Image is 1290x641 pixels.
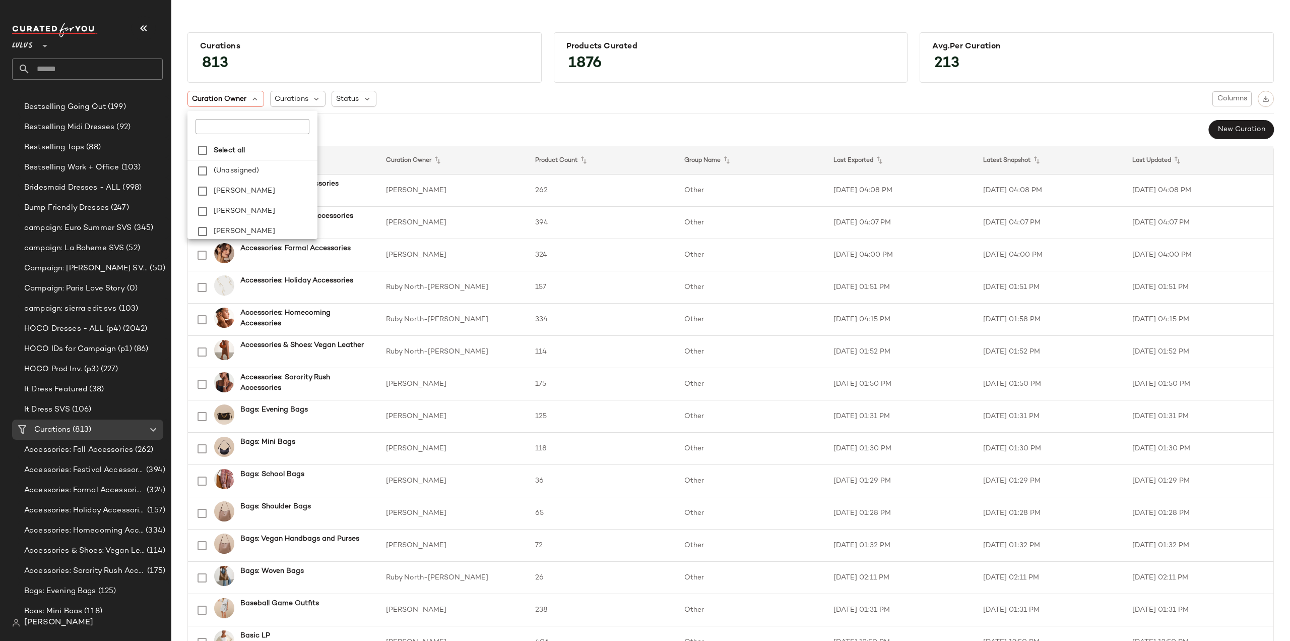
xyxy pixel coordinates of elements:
[24,343,132,355] span: HOCO IDs for Campaign (p1)
[117,303,139,315] span: (103)
[12,23,98,37] img: cfy_white_logo.C9jOOHJF.svg
[527,271,676,304] td: 157
[200,42,529,51] div: Curations
[825,594,975,626] td: [DATE] 01:31 PM
[1124,304,1273,336] td: [DATE] 04:15 PM
[24,303,117,315] span: campaign: sierra edit svs
[1124,368,1273,400] td: [DATE] 01:50 PM
[240,534,359,544] b: Bags: Vegan Handbags and Purses
[24,243,124,254] span: campaign: La Boheme SVS
[133,444,153,456] span: (262)
[825,497,975,530] td: [DATE] 01:28 PM
[975,271,1124,304] td: [DATE] 01:51 PM
[24,222,132,234] span: campaign: Euro Summer SVS
[825,174,975,207] td: [DATE] 04:08 PM
[24,464,144,476] span: Accessories: Festival Accessories
[240,469,304,480] b: Bags: School Bags
[24,606,82,617] span: Bags: Mini Bags
[1124,336,1273,368] td: [DATE] 01:52 PM
[825,433,975,465] td: [DATE] 01:30 PM
[240,437,295,447] b: Bags: Mini Bags
[24,263,148,274] span: Campaign: [PERSON_NAME] SVS
[825,146,975,174] th: Last Exported
[676,530,825,562] td: Other
[676,271,825,304] td: Other
[825,271,975,304] td: [DATE] 01:51 PM
[24,485,145,496] span: Accessories: Formal Accessories
[1124,207,1273,239] td: [DATE] 04:07 PM
[214,201,275,221] span: [PERSON_NAME]
[24,122,114,133] span: Bestselling Midi Dresses
[24,101,106,113] span: Bestselling Going Out
[87,384,104,395] span: (38)
[145,545,165,557] span: (114)
[975,530,1124,562] td: [DATE] 01:32 PM
[1124,271,1273,304] td: [DATE] 01:51 PM
[975,497,1124,530] td: [DATE] 01:28 PM
[1124,594,1273,626] td: [DATE] 01:31 PM
[24,323,121,335] span: HOCO Dresses - ALL (p4)
[975,336,1124,368] td: [DATE] 01:52 PM
[676,400,825,433] td: Other
[124,243,140,254] span: (52)
[114,122,131,133] span: (92)
[825,530,975,562] td: [DATE] 01:32 PM
[975,594,1124,626] td: [DATE] 01:31 PM
[975,400,1124,433] td: [DATE] 01:31 PM
[214,404,234,425] img: 2682711_02_front_2025-08-19.jpg
[676,336,825,368] td: Other
[240,598,319,609] b: Baseball Game Outfits
[527,174,676,207] td: 262
[1212,91,1252,106] button: Columns
[527,530,676,562] td: 72
[125,283,138,295] span: (0)
[527,304,676,336] td: 334
[1124,174,1273,207] td: [DATE] 04:08 PM
[1124,562,1273,594] td: [DATE] 02:11 PM
[71,424,91,436] span: (813)
[240,308,366,329] b: Accessories: Homecoming Accessories
[975,207,1124,239] td: [DATE] 04:07 PM
[214,308,234,328] img: 2755171_01_OM_2025-08-19.jpg
[1124,433,1273,465] td: [DATE] 01:30 PM
[240,340,364,351] b: Accessories & Shoes: Vegan Leather
[214,145,245,156] strong: Select all
[70,404,92,416] span: (106)
[676,465,825,497] td: Other
[214,534,234,554] img: 2750911_02_front_2025-08-19.jpg
[120,182,142,194] span: (998)
[214,275,234,296] img: 10942381_2261096.jpg
[145,485,165,496] span: (324)
[1124,146,1273,174] th: Last Updated
[676,207,825,239] td: Other
[975,562,1124,594] td: [DATE] 02:11 PM
[121,323,147,335] span: (2042)
[34,424,71,436] span: Curations
[240,275,353,286] b: Accessories: Holiday Accessories
[240,404,308,415] b: Bags: Evening Bags
[378,530,527,562] td: [PERSON_NAME]
[24,505,145,516] span: Accessories: Holiday Accessories
[144,464,165,476] span: (394)
[336,94,359,104] span: Status
[132,222,154,234] span: (345)
[214,566,234,586] img: 12995121_2736071.jpg
[1124,400,1273,433] td: [DATE] 01:31 PM
[24,545,145,557] span: Accessories & Shoes: Vegan Leather
[975,146,1124,174] th: Latest Snapshot
[214,181,275,201] span: [PERSON_NAME]
[1209,120,1274,139] button: New Curation
[676,174,825,207] td: Other
[214,437,234,457] img: 12614161_2597391.jpg
[214,598,234,618] img: 12737541_2667651.jpg
[214,469,234,489] img: 2698451_01_OM_2025-08-06.jpg
[378,562,527,594] td: Ruby North-[PERSON_NAME]
[378,336,527,368] td: Ruby North-[PERSON_NAME]
[214,243,234,263] img: 2735831_03_OM_2025-07-21.jpg
[12,34,33,52] span: Lulus
[932,42,1261,51] div: Avg.per Curation
[975,304,1124,336] td: [DATE] 01:58 PM
[99,364,118,375] span: (227)
[676,368,825,400] td: Other
[1217,126,1265,134] span: New Curation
